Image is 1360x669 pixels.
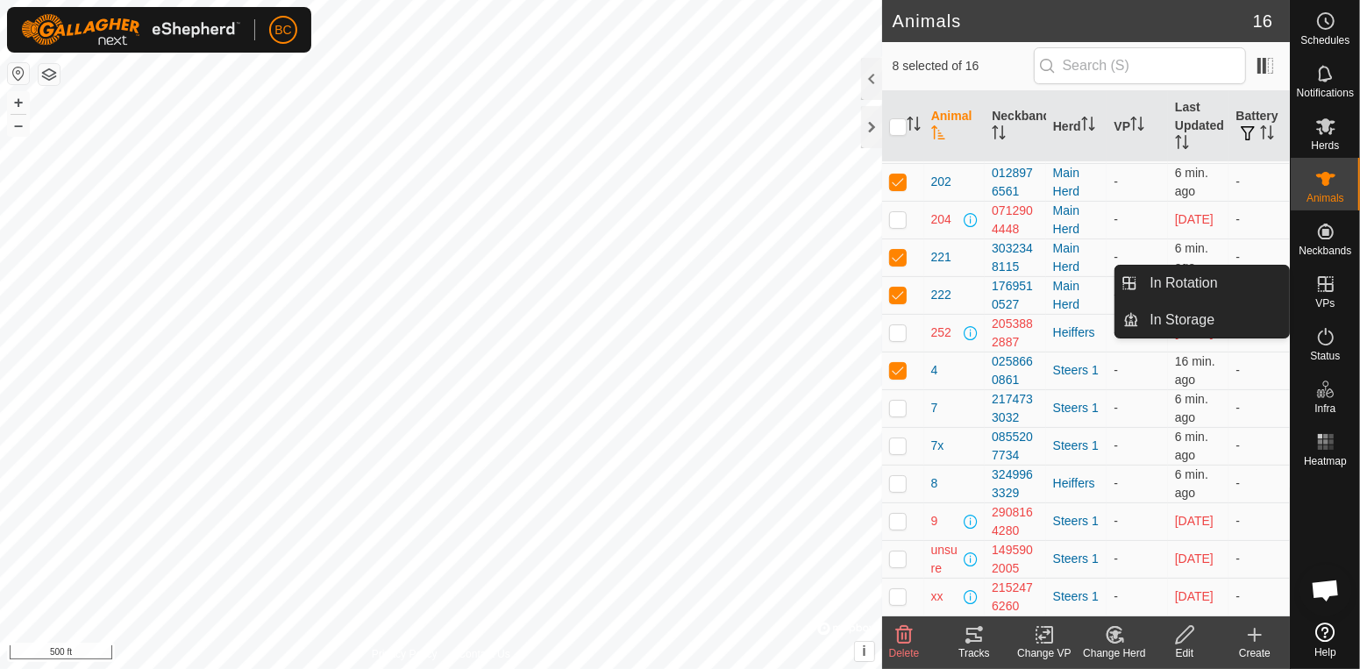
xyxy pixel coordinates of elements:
span: Oct 8, 2025, 8:46 AM [1175,430,1208,462]
div: Edit [1150,645,1220,661]
app-display-virtual-paddock-transition: - [1114,363,1118,377]
p-sorticon: Activate to sort [1175,138,1189,152]
p-sorticon: Activate to sort [907,119,921,133]
span: 9 [931,512,938,530]
span: unsure [931,541,961,578]
th: Last Updated [1168,91,1229,162]
div: 2174733032 [992,390,1039,427]
div: 0258660861 [992,352,1039,389]
app-display-virtual-paddock-transition: - [1114,250,1118,264]
td: - [1228,578,1290,616]
span: 8 selected of 16 [893,57,1034,75]
a: Help [1291,616,1360,665]
app-display-virtual-paddock-transition: - [1114,476,1118,490]
span: Infra [1314,403,1335,414]
button: Map Layers [39,64,60,85]
img: Gallagher Logo [21,14,240,46]
div: Main Herd [1053,164,1100,201]
app-display-virtual-paddock-transition: - [1114,552,1118,566]
div: Change Herd [1079,645,1150,661]
div: Create [1220,645,1290,661]
div: Main Herd [1053,239,1100,276]
div: Steers 1 [1053,550,1100,568]
div: Steers 1 [1053,512,1100,530]
p-sorticon: Activate to sort [1130,119,1144,133]
app-display-virtual-paddock-transition: - [1114,401,1118,415]
button: i [855,642,874,661]
a: Privacy Policy [372,646,438,662]
app-display-virtual-paddock-transition: - [1114,174,1118,189]
button: + [8,92,29,113]
div: 1769510527 [992,277,1039,314]
td: - [1228,389,1290,427]
td: - [1228,540,1290,578]
span: xx [931,587,943,606]
span: 8 [931,474,938,493]
div: 2152476260 [992,579,1039,616]
span: i [862,644,865,658]
span: Herds [1311,140,1339,151]
span: 222 [931,286,951,304]
div: Steers 1 [1053,399,1100,417]
th: Battery [1228,91,1290,162]
td: - [1228,427,1290,465]
div: Open chat [1299,564,1352,616]
span: 252 [931,324,951,342]
td: - [1228,352,1290,389]
td: - [1228,163,1290,201]
span: 7x [931,437,944,455]
td: - [1228,465,1290,502]
span: Notifications [1297,88,1354,98]
td: - [1228,502,1290,540]
td: - [1228,238,1290,276]
p-sorticon: Activate to sort [931,128,945,142]
span: Oct 8, 2025, 8:46 AM [1175,467,1208,500]
li: In Rotation [1115,266,1289,301]
th: Neckband [985,91,1046,162]
p-sorticon: Activate to sort [992,128,1006,142]
p-sorticon: Activate to sort [1081,119,1095,133]
span: In Storage [1150,310,1214,331]
li: In Storage [1115,302,1289,338]
div: Heiffers [1053,474,1100,493]
p-sorticon: Activate to sort [1260,128,1274,142]
span: 202 [931,173,951,191]
input: Search (S) [1034,47,1246,84]
div: 3032348115 [992,239,1039,276]
th: Herd [1046,91,1107,162]
div: 2908164280 [992,503,1039,540]
span: Status [1310,351,1340,361]
span: Neckbands [1299,246,1351,256]
span: Delete [889,647,920,659]
span: Help [1314,647,1336,658]
span: Oct 1, 2025, 6:06 PM [1175,514,1214,528]
span: 16 [1253,8,1272,34]
div: 0712904448 [992,202,1039,238]
span: 7 [931,399,938,417]
div: Main Herd [1053,277,1100,314]
span: 204 [931,210,951,229]
span: Animals [1307,193,1344,203]
div: 1495902005 [992,541,1039,578]
div: 0128976561 [992,164,1039,201]
app-display-virtual-paddock-transition: - [1114,212,1118,226]
span: Oct 8, 2025, 8:36 AM [1175,354,1215,387]
div: 0855207734 [992,428,1039,465]
div: Change VP [1009,645,1079,661]
span: BC [274,21,291,39]
div: Main Herd [1053,202,1100,238]
span: Heatmap [1304,456,1347,466]
div: Steers 1 [1053,437,1100,455]
div: Tracks [939,645,1009,661]
div: 3249963329 [992,466,1039,502]
div: Heiffers [1053,324,1100,342]
span: Schedules [1300,35,1349,46]
app-display-virtual-paddock-transition: - [1114,438,1118,452]
span: In Rotation [1150,273,1217,294]
button: – [8,115,29,136]
span: VPs [1315,298,1335,309]
app-display-virtual-paddock-transition: - [1114,514,1118,528]
span: 221 [931,248,951,267]
span: Oct 1, 2025, 6:06 PM [1175,589,1214,603]
a: Contact Us [459,646,510,662]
